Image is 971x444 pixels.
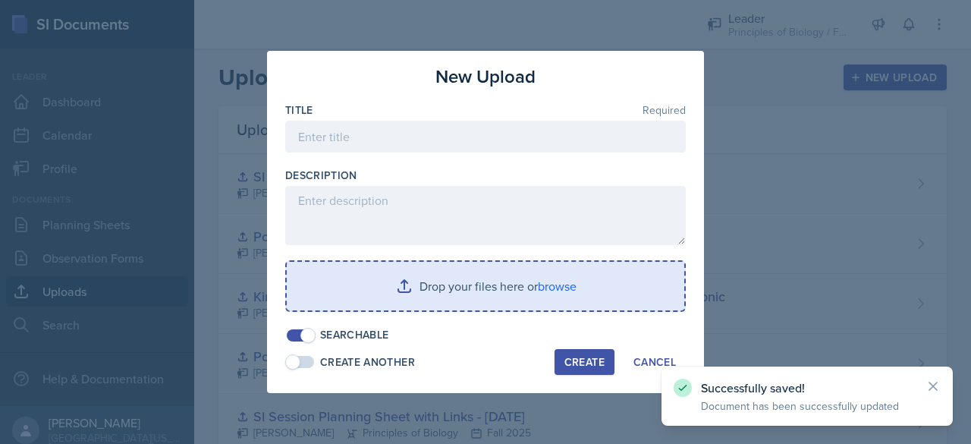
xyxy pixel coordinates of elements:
button: Create [555,349,614,375]
label: Title [285,102,313,118]
div: Searchable [320,327,389,343]
p: Successfully saved! [701,380,913,395]
span: Required [643,105,686,115]
button: Cancel [624,349,686,375]
h3: New Upload [435,63,536,90]
input: Enter title [285,121,686,153]
p: Document has been successfully updated [701,398,913,414]
div: Create Another [320,354,415,370]
div: Cancel [633,356,676,368]
label: Description [285,168,357,183]
div: Create [564,356,605,368]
